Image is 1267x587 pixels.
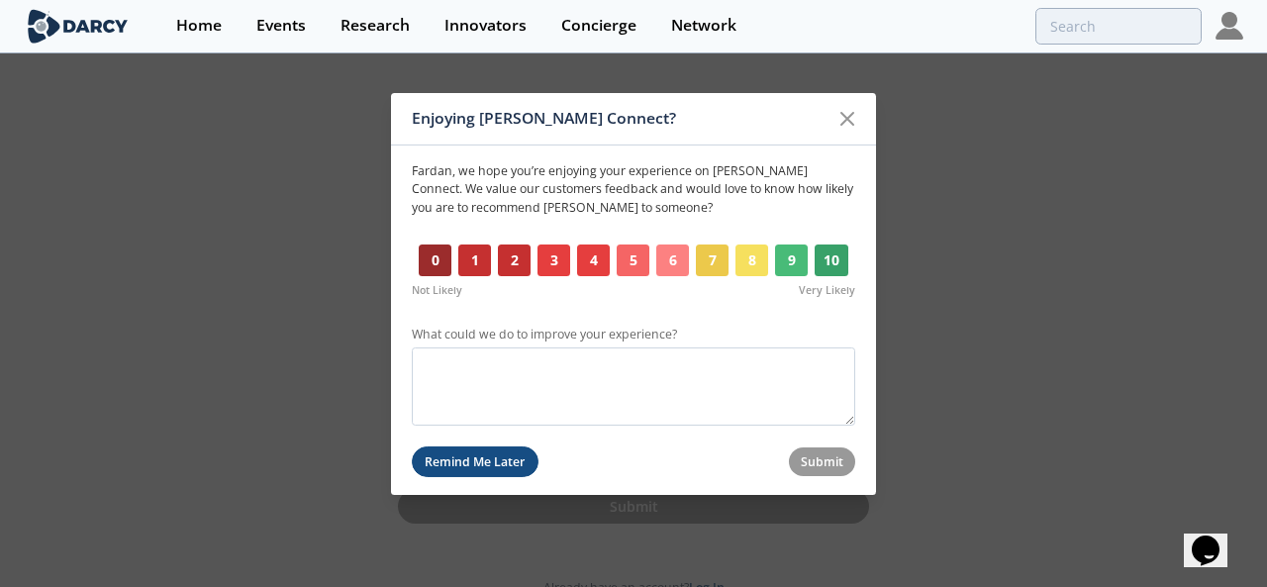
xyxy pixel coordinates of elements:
button: 5 [617,245,649,276]
div: Enjoying [PERSON_NAME] Connect? [412,100,828,138]
button: 9 [775,245,808,276]
button: Submit [789,447,856,476]
input: Advanced Search [1035,8,1202,45]
p: Fardan , we hope you’re enjoying your experience on [PERSON_NAME] Connect. We value our customers... [412,162,855,217]
button: 2 [498,245,531,276]
img: Profile [1216,12,1243,40]
button: 4 [577,245,610,276]
span: Very Likely [799,283,855,299]
label: What could we do to improve your experience? [412,326,855,343]
span: Not Likely [412,283,462,299]
button: 3 [537,245,570,276]
button: 6 [656,245,689,276]
button: 7 [696,245,729,276]
img: logo-wide.svg [24,9,132,44]
button: 0 [419,245,451,276]
iframe: chat widget [1184,508,1247,567]
div: Home [176,18,222,34]
div: Events [256,18,306,34]
button: 8 [735,245,768,276]
div: Network [671,18,736,34]
button: Remind Me Later [412,446,538,477]
button: 1 [458,245,491,276]
div: Innovators [444,18,527,34]
div: Concierge [561,18,636,34]
div: Research [341,18,410,34]
button: 10 [815,245,848,276]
